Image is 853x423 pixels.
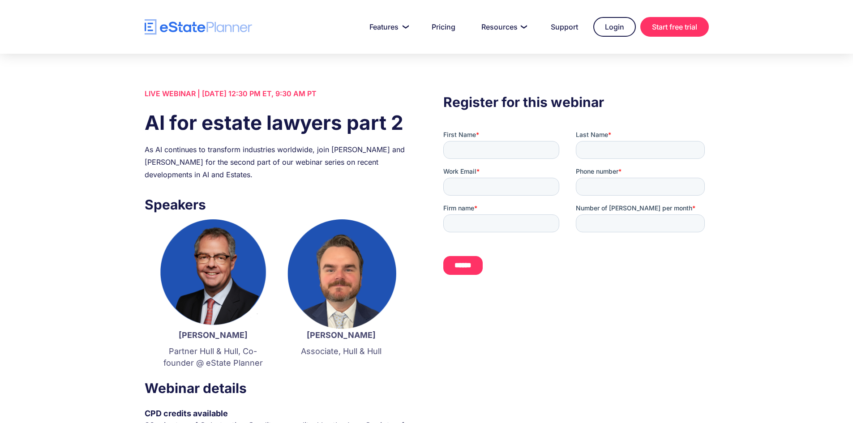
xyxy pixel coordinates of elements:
[145,378,410,398] h3: Webinar details
[593,17,636,37] a: Login
[286,346,396,357] p: Associate, Hull & Hull
[307,330,376,340] strong: [PERSON_NAME]
[443,92,708,112] h3: Register for this webinar
[443,130,708,282] iframe: Form 0
[640,17,709,37] a: Start free trial
[540,18,589,36] a: Support
[145,19,252,35] a: home
[359,18,416,36] a: Features
[145,409,228,418] strong: CPD credits available
[145,87,410,100] div: LIVE WEBINAR | [DATE] 12:30 PM ET, 9:30 AM PT
[471,18,536,36] a: Resources
[158,346,268,369] p: Partner Hull & Hull, Co-founder @ eState Planner
[145,143,410,181] div: As AI continues to transform industries worldwide, join [PERSON_NAME] and [PERSON_NAME] for the s...
[145,109,410,137] h1: AI for estate lawyers part 2
[145,194,410,215] h3: Speakers
[179,330,248,340] strong: [PERSON_NAME]
[421,18,466,36] a: Pricing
